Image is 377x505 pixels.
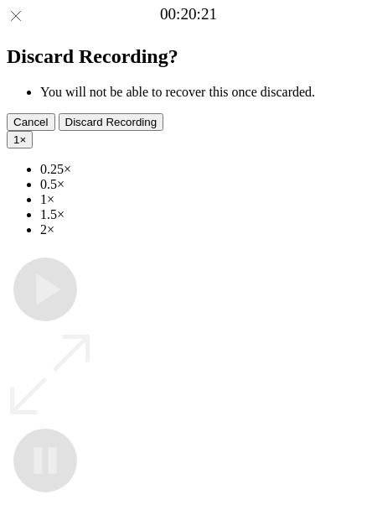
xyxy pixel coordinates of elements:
[59,113,164,131] button: Discard Recording
[160,5,217,23] a: 00:20:21
[40,222,370,237] li: 2×
[40,162,370,177] li: 0.25×
[13,133,19,146] span: 1
[7,131,33,148] button: 1×
[40,192,370,207] li: 1×
[7,113,55,131] button: Cancel
[40,177,370,192] li: 0.5×
[40,85,370,100] li: You will not be able to recover this once discarded.
[40,207,370,222] li: 1.5×
[7,45,370,68] h2: Discard Recording?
